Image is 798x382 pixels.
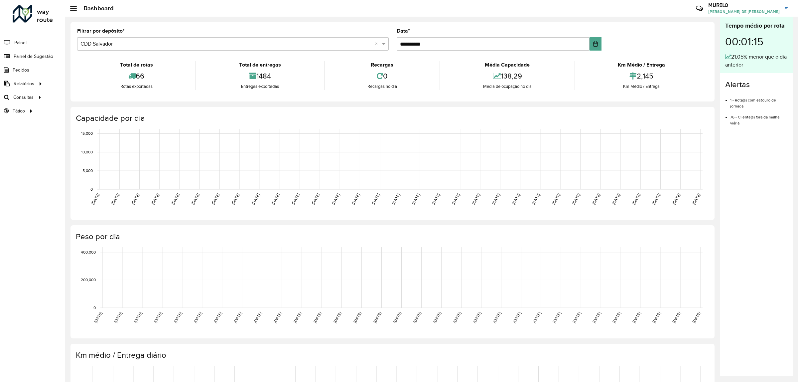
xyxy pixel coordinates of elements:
text: [DATE] [632,311,641,324]
span: Pedidos [13,67,29,74]
text: [DATE] [93,311,103,324]
button: Choose Date [590,37,601,51]
li: 1 - Rota(s) com estouro de jornada [730,92,788,109]
text: [DATE] [512,311,522,324]
text: [DATE] [592,311,601,324]
text: [DATE] [591,193,601,205]
text: [DATE] [210,193,220,205]
text: [DATE] [551,193,561,205]
text: 5,000 [82,168,93,173]
text: [DATE] [293,311,302,324]
text: [DATE] [431,193,441,205]
text: [DATE] [153,311,163,324]
div: 138,29 [442,69,573,83]
span: Relatórios [14,80,34,87]
text: [DATE] [171,193,180,205]
text: [DATE] [230,193,240,205]
text: [DATE] [612,311,621,324]
text: [DATE] [392,311,402,324]
text: [DATE] [313,311,322,324]
text: [DATE] [291,193,300,205]
text: [DATE] [691,311,701,324]
div: Total de entregas [198,61,322,69]
text: [DATE] [332,311,342,324]
span: Consultas [13,94,34,101]
div: 66 [79,69,194,83]
div: Km Médio / Entrega [577,61,706,69]
text: [DATE] [652,311,661,324]
span: Painel de Sugestão [14,53,53,60]
div: 0 [326,69,438,83]
label: Filtrar por depósito [77,27,125,35]
text: [DATE] [213,311,222,324]
label: Data [397,27,410,35]
div: Km Médio / Entrega [577,83,706,90]
text: 200,000 [81,278,96,282]
text: 10,000 [81,150,93,154]
text: [DATE] [273,311,282,324]
text: [DATE] [491,193,501,205]
div: Entregas exportadas [198,83,322,90]
text: [DATE] [571,193,581,205]
text: [DATE] [471,193,481,205]
text: [DATE] [173,311,183,324]
text: [DATE] [351,193,360,205]
text: [DATE] [651,193,661,205]
text: [DATE] [631,193,641,205]
text: [DATE] [531,193,541,205]
a: Contato Rápido [692,1,707,16]
div: Média Capacidade [442,61,573,69]
text: [DATE] [271,193,280,205]
h4: Peso por dia [76,232,708,242]
div: Recargas [326,61,438,69]
text: [DATE] [191,193,200,205]
span: Clear all [375,40,380,48]
text: [DATE] [671,193,681,205]
div: Média de ocupação no dia [442,83,573,90]
text: [DATE] [352,311,362,324]
text: [DATE] [133,311,143,324]
text: [DATE] [511,193,521,205]
text: [DATE] [371,193,380,205]
text: [DATE] [251,193,260,205]
text: [DATE] [253,311,262,324]
div: Tempo médio por rota [725,21,788,30]
li: 76 - Cliente(s) fora da malha viária [730,109,788,126]
text: [DATE] [113,311,123,324]
text: 0 [93,305,96,310]
text: 400,000 [81,250,96,254]
text: [DATE] [391,193,400,205]
h4: Km médio / Entrega diário [76,350,708,360]
div: 00:01:15 [725,30,788,53]
text: [DATE] [110,193,120,205]
text: [DATE] [452,311,462,324]
div: Recargas no dia [326,83,438,90]
text: [DATE] [311,193,320,205]
text: [DATE] [572,311,582,324]
text: [DATE] [472,311,482,324]
div: 1484 [198,69,322,83]
text: 15,000 [81,131,93,136]
text: [DATE] [451,193,461,205]
span: Tático [13,107,25,114]
text: [DATE] [412,311,422,324]
text: [DATE] [672,311,681,324]
text: [DATE] [432,311,442,324]
text: [DATE] [691,193,701,205]
div: 2,145 [577,69,706,83]
div: Total de rotas [79,61,194,69]
text: [DATE] [130,193,140,205]
text: [DATE] [90,193,100,205]
text: 0 [90,187,93,191]
h4: Capacidade por dia [76,113,708,123]
text: [DATE] [532,311,542,324]
text: [DATE] [193,311,202,324]
text: [DATE] [611,193,621,205]
h2: Dashboard [77,5,114,12]
span: [PERSON_NAME] DE [PERSON_NAME] [708,9,780,15]
text: [DATE] [150,193,160,205]
h4: Alertas [725,80,788,90]
text: [DATE] [233,311,242,324]
h3: MURILO [708,2,780,8]
div: 21,05% menor que o dia anterior [725,53,788,69]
